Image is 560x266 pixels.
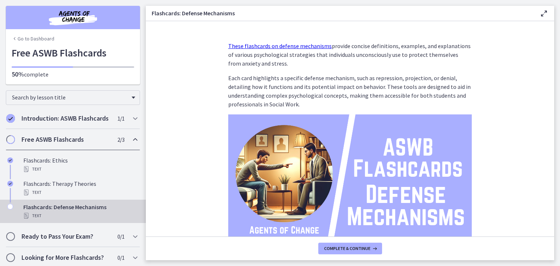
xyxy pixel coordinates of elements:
p: provide concise definitions, examples, and explanations of various psychological strategies that ... [228,42,472,68]
div: Flashcards: Ethics [23,156,137,173]
h2: Ready to Pass Your Exam? [22,232,110,241]
span: Search by lesson title [12,94,128,101]
h2: Free ASWB Flashcards [22,135,110,144]
span: 0 / 1 [117,253,124,262]
h3: Flashcards: Defense Mechanisms [152,9,528,17]
button: Complete & continue [318,243,382,254]
span: Complete & continue [324,246,370,251]
span: 2 / 3 [117,135,124,144]
img: ASWB_Flashcards_Defense_Mechanisms.png [228,114,472,251]
span: 50% [12,70,24,78]
a: These flashcards on defense mechanisms [228,42,332,50]
i: Completed [7,157,13,163]
h2: Looking for More Flashcards? [22,253,110,262]
span: 0 / 1 [117,232,124,241]
div: Text [23,188,137,197]
i: Completed [6,114,15,123]
h2: Introduction: ASWB Flashcards [22,114,110,123]
a: Go to Dashboard [12,35,54,42]
p: Each card highlights a specific defense mechanism, such as repression, projection, or denial, det... [228,74,472,109]
h1: Free ASWB Flashcards [12,45,134,60]
div: Search by lesson title [6,90,140,105]
img: Agents of Change [29,9,117,26]
span: 1 / 1 [117,114,124,123]
div: Text [23,211,137,220]
div: Text [23,165,137,173]
div: Flashcards: Therapy Theories [23,179,137,197]
div: Flashcards: Defense Mechanisms [23,203,137,220]
i: Completed [7,181,13,187]
p: complete [12,70,134,79]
